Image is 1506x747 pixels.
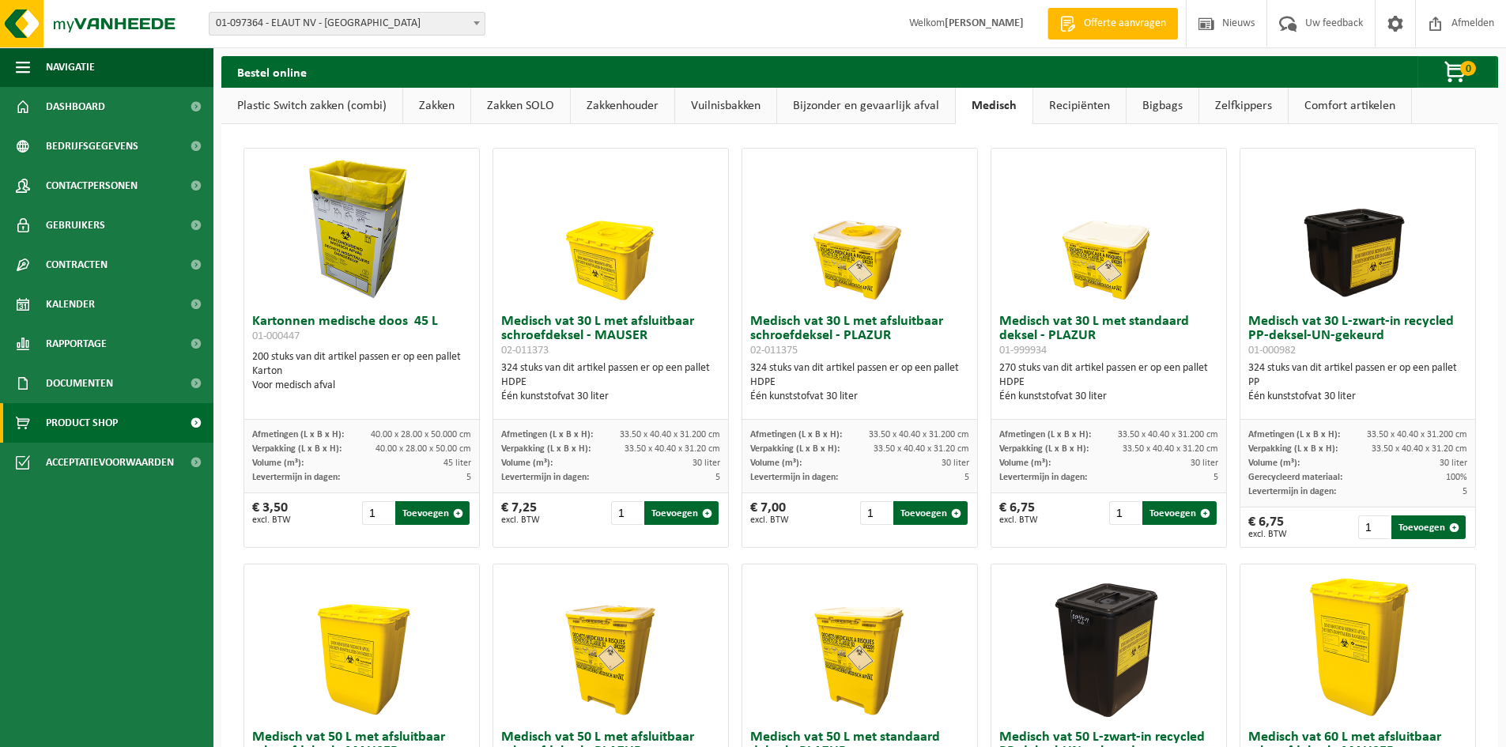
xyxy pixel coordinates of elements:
div: € 6,75 [999,501,1038,525]
span: 30 liter [1191,458,1218,468]
img: 02-011377 [532,564,690,722]
span: 40.00 x 28.00 x 50.00 cm [376,444,471,454]
span: Afmetingen (L x B x H): [501,430,593,440]
img: 01-999935 [781,564,939,722]
span: 5 [1213,473,1218,482]
input: 1 [611,501,644,525]
div: € 7,00 [750,501,789,525]
span: Dashboard [46,87,105,126]
span: Levertermijn in dagen: [501,473,589,482]
input: 1 [860,501,893,525]
a: Comfort artikelen [1289,88,1411,124]
span: excl. BTW [1248,530,1287,539]
h3: Kartonnen medische doos 45 L [252,315,471,346]
div: HDPE [501,375,720,390]
div: 324 stuks van dit artikel passen er op een pallet [1248,361,1467,404]
span: Verpakking (L x B x H): [501,444,591,454]
span: Afmetingen (L x B x H): [999,430,1091,440]
img: 01-000447 [283,149,441,307]
a: Zelfkippers [1199,88,1288,124]
span: Levertermijn in dagen: [999,473,1087,482]
span: Volume (m³): [501,458,553,468]
span: Navigatie [46,47,95,87]
span: Levertermijn in dagen: [252,473,340,482]
span: excl. BTW [999,515,1038,525]
span: 01-999934 [999,345,1047,357]
div: Voor medisch afval [252,379,471,393]
span: 40.00 x 28.00 x 50.000 cm [371,430,471,440]
span: 30 liter [1440,458,1467,468]
span: 02-011375 [750,345,798,357]
span: 5 [466,473,471,482]
span: 33.50 x 40.40 x 31.20 cm [1372,444,1467,454]
a: Zakken SOLO [471,88,570,124]
h3: Medisch vat 30 L met standaard deksel - PLAZUR [999,315,1218,357]
span: excl. BTW [750,515,789,525]
a: Offerte aanvragen [1047,8,1178,40]
span: excl. BTW [501,515,540,525]
span: 01-097364 - ELAUT NV - SINT-NIKLAAS [209,12,485,36]
span: 100% [1446,473,1467,482]
button: Toevoegen [1391,515,1466,539]
span: 01-097364 - ELAUT NV - SINT-NIKLAAS [209,13,485,35]
span: 01-000982 [1248,345,1296,357]
span: Verpakking (L x B x H): [999,444,1089,454]
a: Zakkenhouder [571,88,674,124]
div: Karton [252,364,471,379]
a: Medisch [956,88,1032,124]
div: 324 stuks van dit artikel passen er op een pallet [750,361,969,404]
span: 0 [1460,61,1476,76]
span: Levertermijn in dagen: [1248,487,1336,496]
img: 02-011375 [781,149,939,307]
span: 02-011373 [501,345,549,357]
span: Volume (m³): [750,458,802,468]
a: Bigbags [1127,88,1198,124]
input: 1 [362,501,394,525]
span: Verpakking (L x B x H): [750,444,840,454]
span: Gerecycleerd materiaal: [1248,473,1342,482]
span: Bedrijfsgegevens [46,126,138,166]
div: HDPE [999,375,1218,390]
span: Gebruikers [46,206,105,245]
span: Kalender [46,285,95,324]
h3: Medisch vat 30 L met afsluitbaar schroefdeksel - PLAZUR [750,315,969,357]
div: 270 stuks van dit artikel passen er op een pallet [999,361,1218,404]
a: Recipiënten [1033,88,1126,124]
a: Vuilnisbakken [675,88,776,124]
span: Contracten [46,245,108,285]
div: 200 stuks van dit artikel passen er op een pallet [252,350,471,393]
span: Contactpersonen [46,166,138,206]
span: 33.50 x 40.40 x 31.200 cm [1118,430,1218,440]
span: 33.50 x 40.40 x 31.20 cm [1123,444,1218,454]
input: 1 [1109,501,1142,525]
span: Verpakking (L x B x H): [252,444,342,454]
span: Volume (m³): [999,458,1051,468]
span: Acceptatievoorwaarden [46,443,174,482]
span: 33.50 x 40.40 x 31.200 cm [620,430,720,440]
div: € 6,75 [1248,515,1287,539]
div: Één kunststofvat 30 liter [750,390,969,404]
h2: Bestel online [221,56,323,87]
span: 33.50 x 40.40 x 31.20 cm [874,444,969,454]
a: Bijzonder en gevaarlijk afval [777,88,955,124]
span: 33.50 x 40.40 x 31.200 cm [869,430,969,440]
span: Afmetingen (L x B x H): [252,430,344,440]
span: Afmetingen (L x B x H): [1248,430,1340,440]
strong: [PERSON_NAME] [945,17,1024,29]
img: 02-011378 [283,564,441,722]
a: Plastic Switch zakken (combi) [221,88,402,124]
span: 45 liter [443,458,471,468]
span: 5 [715,473,720,482]
span: Afmetingen (L x B x H): [750,430,842,440]
div: PP [1248,375,1467,390]
span: 33.50 x 40.40 x 31.200 cm [1367,430,1467,440]
button: Toevoegen [395,501,470,525]
span: excl. BTW [252,515,291,525]
img: 02-011376 [1279,564,1437,722]
button: Toevoegen [644,501,719,525]
div: € 7,25 [501,501,540,525]
span: 5 [964,473,969,482]
span: Documenten [46,364,113,403]
div: Één kunststofvat 30 liter [999,390,1218,404]
span: Rapportage [46,324,107,364]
